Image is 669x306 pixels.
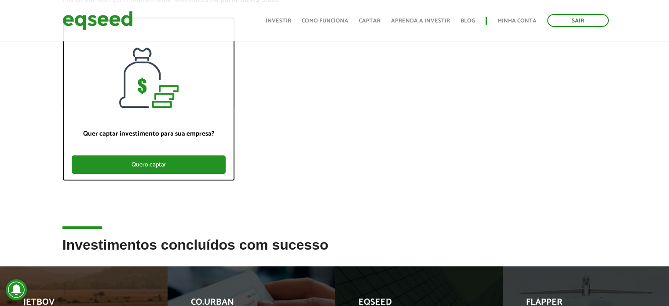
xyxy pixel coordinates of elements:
[302,18,348,24] a: Como funciona
[62,237,607,266] h2: Investimentos concluídos com sucesso
[547,14,609,27] a: Sair
[461,18,475,24] a: Blog
[72,155,226,174] div: Quero captar
[391,18,450,24] a: Aprenda a investir
[497,18,537,24] a: Minha conta
[72,130,226,138] p: Quer captar investimento para sua empresa?
[359,18,380,24] a: Captar
[62,17,235,181] a: Quer captar investimento para sua empresa? Quero captar
[266,18,291,24] a: Investir
[62,9,133,32] img: EqSeed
